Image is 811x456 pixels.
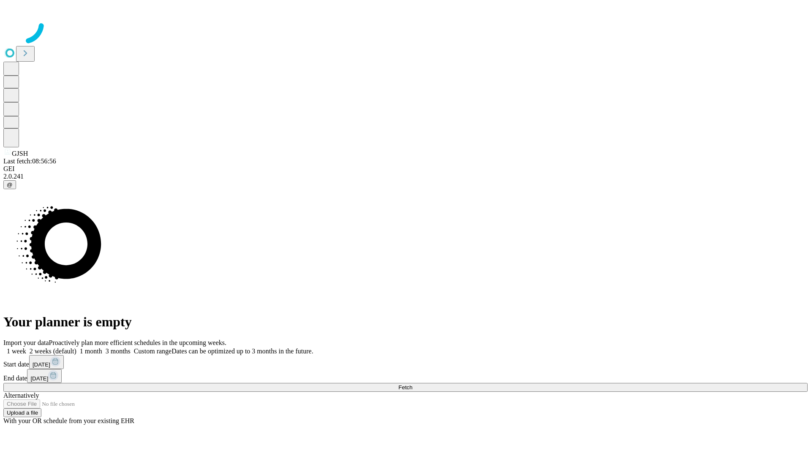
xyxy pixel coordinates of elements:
[3,339,49,346] span: Import your data
[33,361,50,368] span: [DATE]
[49,339,226,346] span: Proactively plan more efficient schedules in the upcoming weeks.
[134,347,171,355] span: Custom range
[3,355,808,369] div: Start date
[3,180,16,189] button: @
[29,355,64,369] button: [DATE]
[3,314,808,330] h1: Your planner is empty
[12,150,28,157] span: GJSH
[3,165,808,173] div: GEI
[7,347,26,355] span: 1 week
[3,173,808,180] div: 2.0.241
[3,408,41,417] button: Upload a file
[30,375,48,382] span: [DATE]
[171,347,313,355] span: Dates can be optimized up to 3 months in the future.
[3,383,808,392] button: Fetch
[3,157,56,165] span: Last fetch: 08:56:56
[3,392,39,399] span: Alternatively
[106,347,131,355] span: 3 months
[30,347,76,355] span: 2 weeks (default)
[3,369,808,383] div: End date
[7,182,13,188] span: @
[398,384,412,391] span: Fetch
[3,417,134,424] span: With your OR schedule from your existing EHR
[80,347,102,355] span: 1 month
[27,369,62,383] button: [DATE]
